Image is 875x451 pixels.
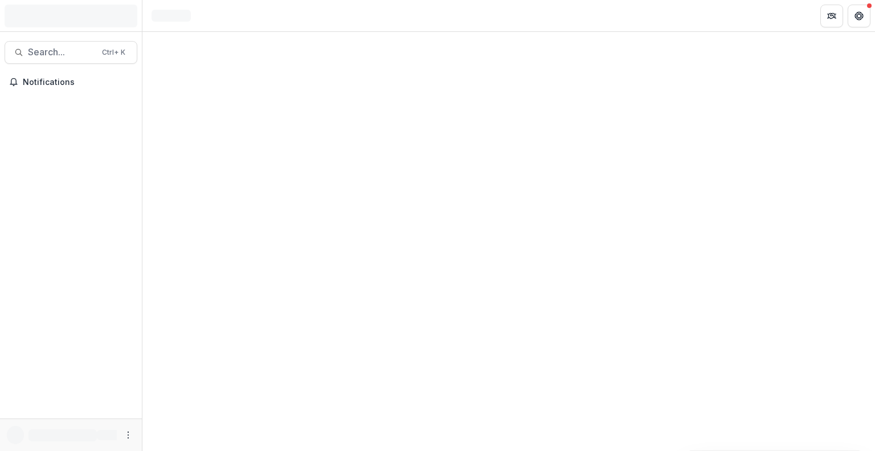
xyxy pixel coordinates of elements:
[5,73,137,91] button: Notifications
[121,428,135,442] button: More
[23,78,133,87] span: Notifications
[820,5,843,27] button: Partners
[28,47,95,58] span: Search...
[848,5,870,27] button: Get Help
[5,41,137,64] button: Search...
[100,46,128,59] div: Ctrl + K
[147,7,195,24] nav: breadcrumb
